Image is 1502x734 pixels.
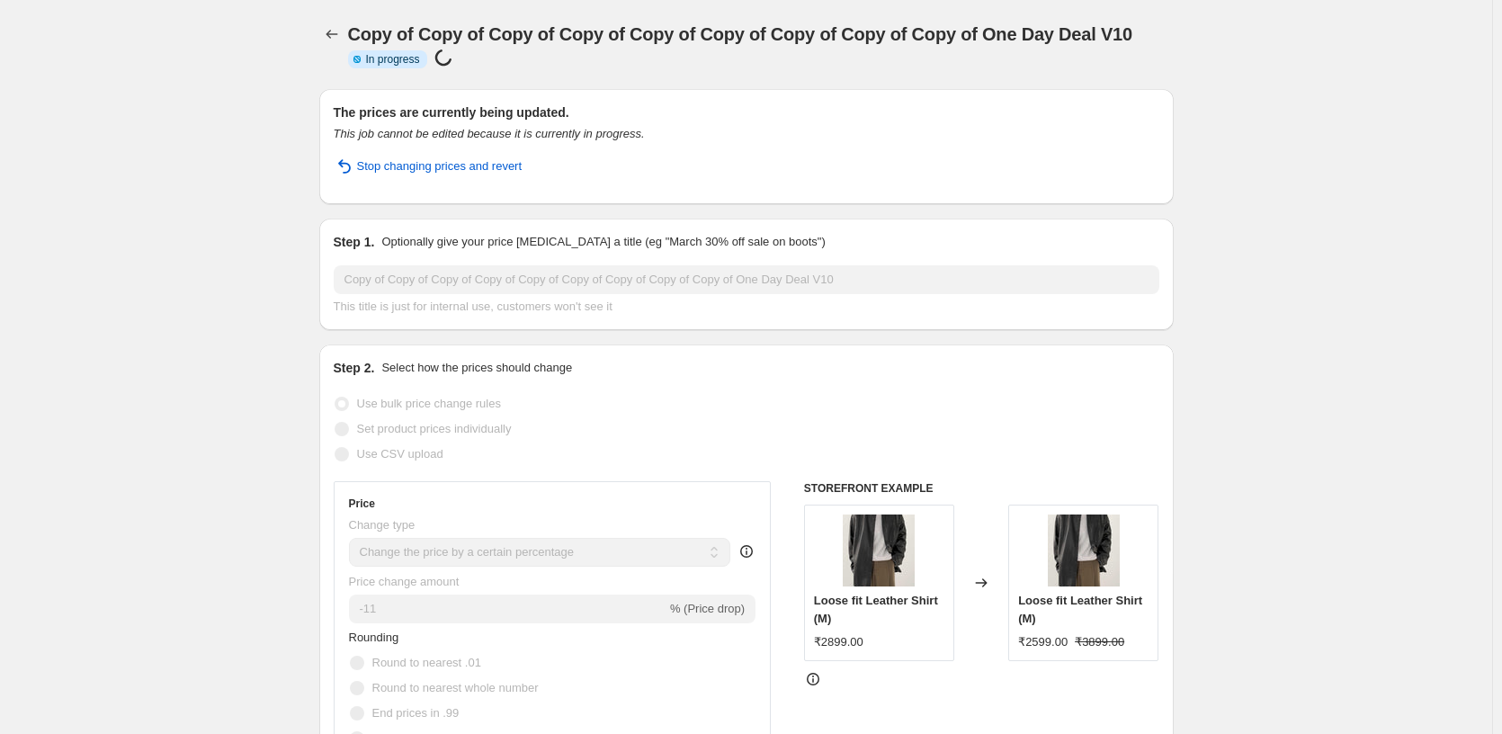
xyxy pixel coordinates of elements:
[804,481,1159,496] h6: STOREFRONT EXAMPLE
[334,103,1159,121] h2: The prices are currently being updated.
[357,422,512,435] span: Set product prices individually
[381,233,825,251] p: Optionally give your price [MEDICAL_DATA] a title (eg "March 30% off sale on boots")
[334,265,1159,294] input: 30% off holiday sale
[814,633,863,651] div: ₹2899.00
[349,595,666,623] input: -15
[814,594,938,625] span: Loose fit Leather Shirt (M)
[357,397,501,410] span: Use bulk price change rules
[1048,515,1120,586] img: Comp1_00005_1c309b8b-fc17-46b3-8b00-4659de168db7_80x.jpg
[372,656,481,669] span: Round to nearest .01
[366,52,420,67] span: In progress
[349,631,399,644] span: Rounding
[319,22,344,47] button: Price change jobs
[372,681,539,694] span: Round to nearest whole number
[357,157,523,175] span: Stop changing prices and revert
[738,542,755,560] div: help
[843,515,915,586] img: Comp1_00005_1c309b8b-fc17-46b3-8b00-4659de168db7_80x.jpg
[348,24,1132,44] span: Copy of Copy of Copy of Copy of Copy of Copy of Copy of Copy of Copy of One Day Deal V10
[1075,633,1124,651] strike: ₹3899.00
[381,359,572,377] p: Select how the prices should change
[349,497,375,511] h3: Price
[349,518,416,532] span: Change type
[670,602,745,615] span: % (Price drop)
[1018,594,1142,625] span: Loose fit Leather Shirt (M)
[372,706,460,720] span: End prices in .99
[334,300,612,313] span: This title is just for internal use, customers won't see it
[357,447,443,461] span: Use CSV upload
[334,127,645,140] i: This job cannot be edited because it is currently in progress.
[1018,633,1068,651] div: ₹2599.00
[323,152,533,181] button: Stop changing prices and revert
[334,233,375,251] h2: Step 1.
[349,575,460,588] span: Price change amount
[334,359,375,377] h2: Step 2.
